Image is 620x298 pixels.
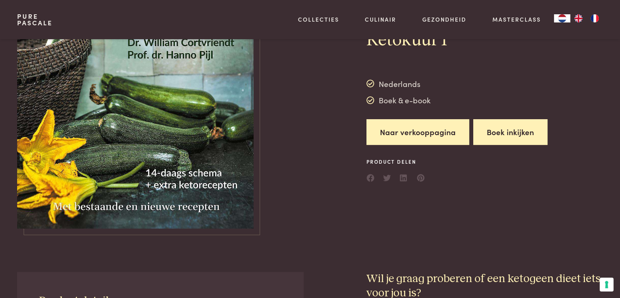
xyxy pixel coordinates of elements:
[570,14,603,22] ul: Language list
[587,14,603,22] a: FR
[492,15,541,24] a: Masterclass
[554,14,570,22] div: Language
[366,30,553,51] h2: Ketokuur 1
[366,94,430,107] div: Boek & e-book
[366,158,425,165] span: Product delen
[17,13,53,26] a: PurePascale
[554,14,603,22] aside: Language selected: Nederlands
[298,15,339,24] a: Collecties
[570,14,587,22] a: EN
[600,278,613,291] button: Uw voorkeuren voor toestemming voor trackingtechnologieën
[554,14,570,22] a: NL
[365,15,396,24] a: Culinair
[473,119,547,145] button: Boek inkijken
[366,78,430,90] div: Nederlands
[366,119,469,145] a: Naar verkooppagina
[422,15,466,24] a: Gezondheid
